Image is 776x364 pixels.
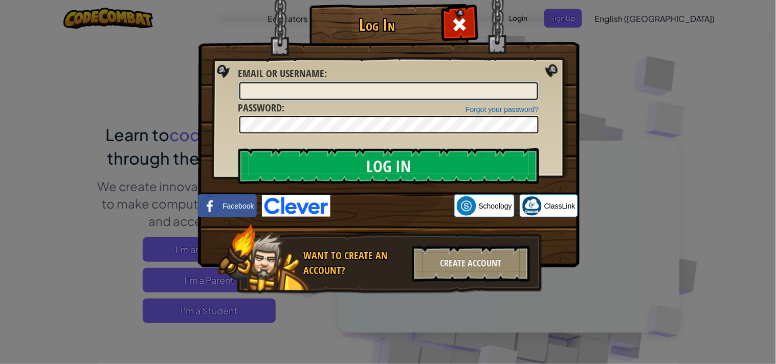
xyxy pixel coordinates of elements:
label: : [238,66,327,81]
span: Email or Username [238,66,325,80]
span: Facebook [223,201,254,211]
span: Schoology [479,201,512,211]
label: : [238,101,285,116]
span: ClassLink [544,201,575,211]
div: Want to create an account? [304,248,406,278]
input: Log In [238,148,539,184]
img: facebook_small.png [201,196,220,216]
img: schoology.png [457,196,476,216]
iframe: Sign in with Google Button [330,195,454,217]
div: Create Account [412,246,530,282]
a: Forgot your password? [465,105,539,113]
img: classlink-logo-small.png [522,196,542,216]
h1: Log In [312,16,442,34]
img: clever-logo-blue.png [262,195,330,217]
span: Password [238,101,282,115]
